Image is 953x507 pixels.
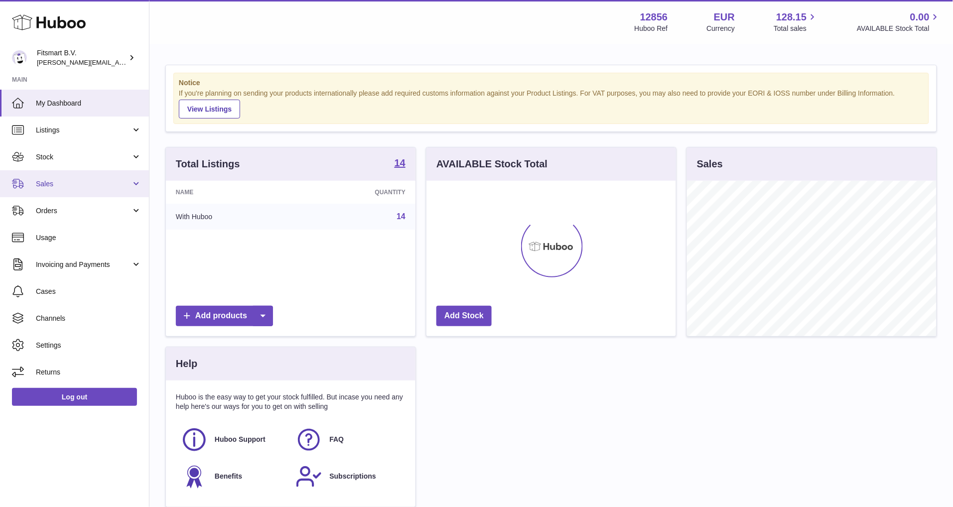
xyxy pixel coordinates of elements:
a: FAQ [295,426,400,453]
span: Usage [36,233,141,243]
a: 128.15 Total sales [774,10,818,33]
span: Invoicing and Payments [36,260,131,269]
span: Benefits [215,472,242,481]
span: Channels [36,314,141,323]
div: Fitsmart B.V. [37,48,127,67]
a: 14 [397,212,406,221]
div: Currency [707,24,735,33]
p: Huboo is the easy way to get your stock fulfilled. But incase you need any help here's our ways f... [176,392,406,411]
a: 0.00 AVAILABLE Stock Total [857,10,941,33]
span: FAQ [329,435,344,444]
strong: EUR [714,10,735,24]
h3: Sales [697,157,723,171]
span: Total sales [774,24,818,33]
span: Sales [36,179,131,189]
h3: Help [176,357,197,371]
a: Benefits [181,463,285,490]
strong: Notice [179,78,924,88]
h3: Total Listings [176,157,240,171]
th: Quantity [297,181,415,204]
td: With Huboo [166,204,297,230]
span: 128.15 [776,10,807,24]
span: [PERSON_NAME][EMAIL_ADDRESS][DOMAIN_NAME] [37,58,200,66]
span: Returns [36,368,141,377]
span: Subscriptions [329,472,376,481]
th: Name [166,181,297,204]
span: Listings [36,126,131,135]
div: If you're planning on sending your products internationally please add required customs informati... [179,89,924,119]
strong: 12856 [640,10,668,24]
a: Add products [176,306,273,326]
a: Huboo Support [181,426,285,453]
span: Settings [36,341,141,350]
a: Add Stock [436,306,492,326]
img: jonathan@leaderoo.com [12,50,27,65]
span: Orders [36,206,131,216]
span: Huboo Support [215,435,266,444]
div: Huboo Ref [635,24,668,33]
strong: 14 [395,158,406,168]
a: Subscriptions [295,463,400,490]
span: Cases [36,287,141,296]
span: Stock [36,152,131,162]
h3: AVAILABLE Stock Total [436,157,547,171]
a: 14 [395,158,406,170]
a: Log out [12,388,137,406]
span: 0.00 [910,10,930,24]
span: AVAILABLE Stock Total [857,24,941,33]
span: My Dashboard [36,99,141,108]
a: View Listings [179,100,240,119]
